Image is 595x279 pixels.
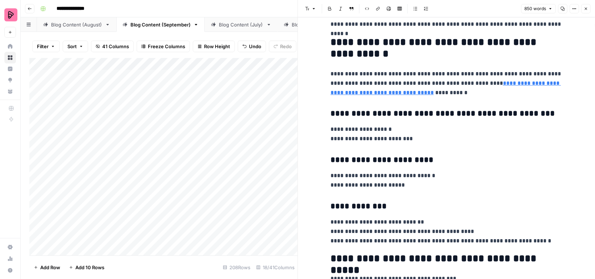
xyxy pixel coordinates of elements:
button: Freeze Columns [137,41,190,52]
img: Preply Logo [4,8,17,21]
a: Browse [4,52,16,63]
span: Filter [37,43,49,50]
a: Blog Content (September) [116,17,205,32]
button: Workspace: Preply [4,6,16,24]
button: 850 words [521,4,556,13]
button: Undo [238,41,266,52]
div: 18/41 Columns [253,262,297,273]
span: Freeze Columns [148,43,185,50]
button: Help + Support [4,265,16,276]
div: Blog Content (April) [292,21,337,28]
button: 41 Columns [91,41,134,52]
button: Redo [269,41,296,52]
button: Add 10 Rows [65,262,109,273]
div: Blog Content (August) [51,21,102,28]
div: 208 Rows [220,262,253,273]
a: Settings [4,241,16,253]
span: Sort [67,43,77,50]
div: Blog Content (September) [130,21,191,28]
div: Blog Content (July) [219,21,263,28]
a: Your Data [4,86,16,97]
a: Usage [4,253,16,265]
a: Blog Content (August) [37,17,116,32]
a: Opportunities [4,74,16,86]
a: Home [4,41,16,52]
button: Filter [32,41,60,52]
span: Undo [249,43,261,50]
button: Sort [63,41,88,52]
button: Row Height [193,41,235,52]
span: Add Row [40,264,60,271]
span: Add 10 Rows [75,264,104,271]
span: 41 Columns [102,43,129,50]
span: 850 words [524,5,546,12]
a: Blog Content (April) [278,17,351,32]
span: Redo [280,43,292,50]
button: Add Row [29,262,65,273]
span: Row Height [204,43,230,50]
a: Insights [4,63,16,75]
a: Blog Content (July) [205,17,278,32]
